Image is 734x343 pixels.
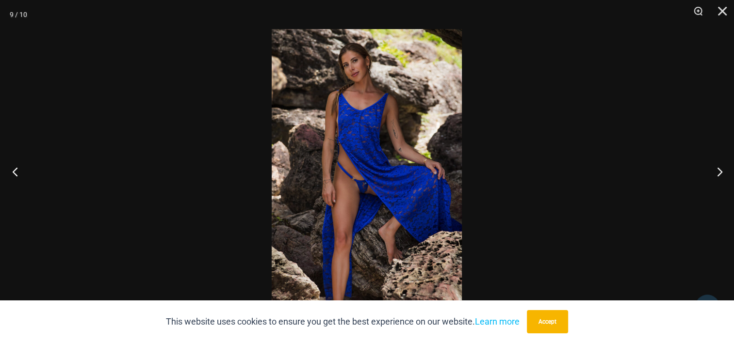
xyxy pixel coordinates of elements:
[272,29,462,314] img: Island Heat Ocean 5868 Dress 04
[166,314,520,329] p: This website uses cookies to ensure you get the best experience on our website.
[527,310,568,333] button: Accept
[698,147,734,196] button: Next
[10,7,27,22] div: 9 / 10
[475,316,520,327] a: Learn more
